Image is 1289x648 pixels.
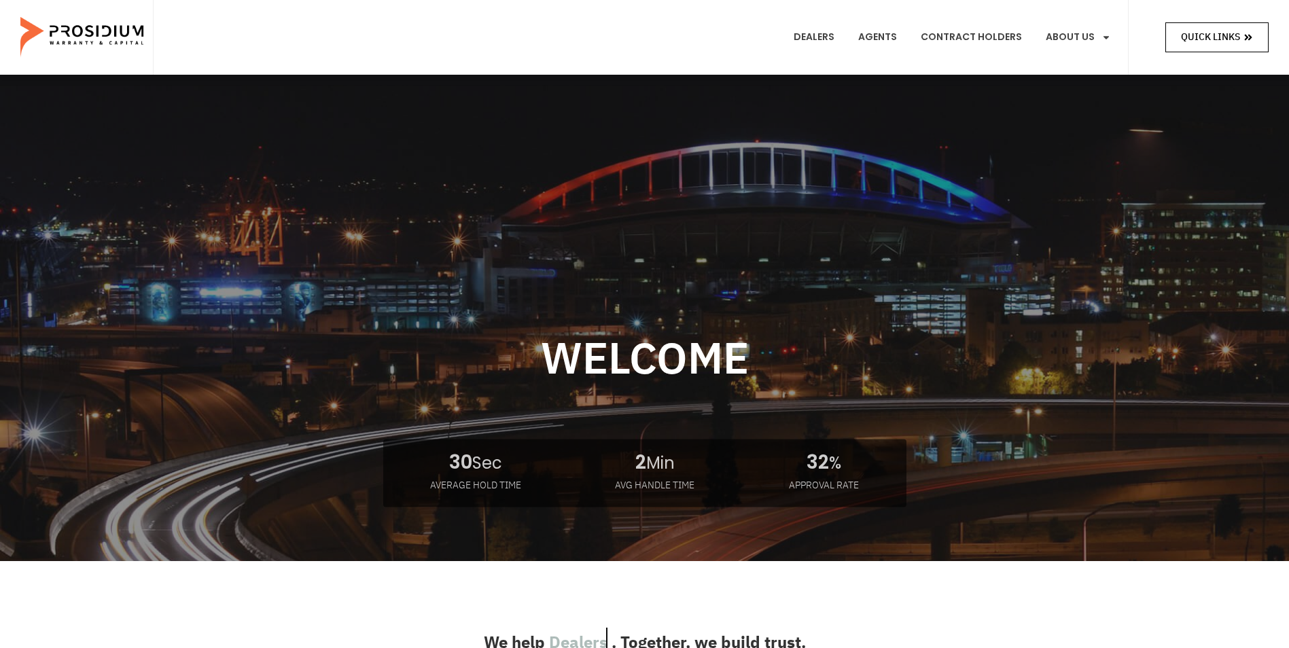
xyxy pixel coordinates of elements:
a: Contract Holders [911,12,1032,62]
a: About Us [1036,12,1121,62]
a: Quick Links [1165,22,1269,52]
a: Agents [848,12,907,62]
span: Quick Links [1181,29,1240,46]
nav: Menu [783,12,1121,62]
a: Dealers [783,12,845,62]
